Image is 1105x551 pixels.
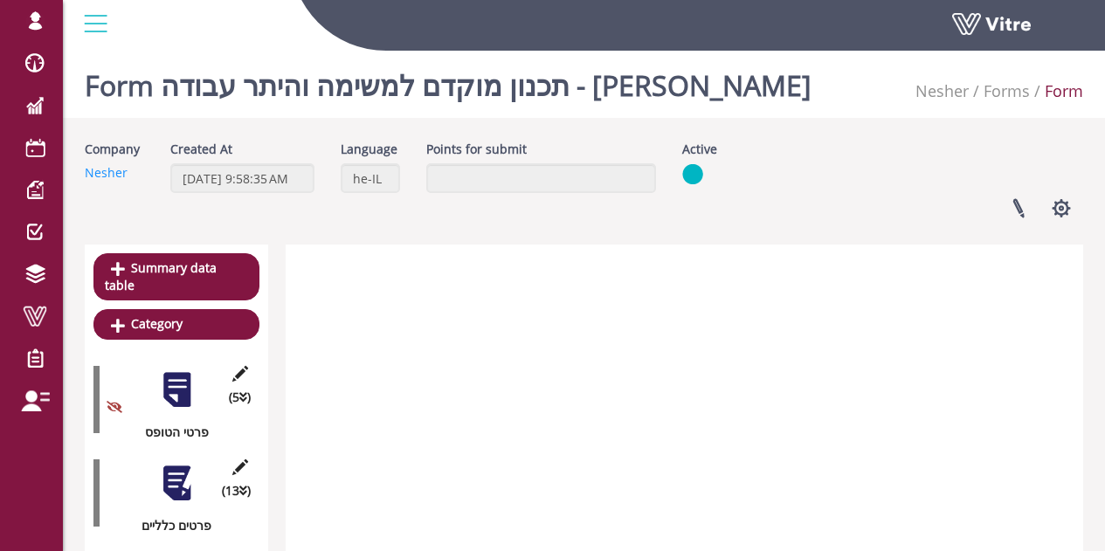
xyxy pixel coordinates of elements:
[426,140,527,159] label: Points for submit
[85,164,128,181] a: Nesher
[682,140,717,159] label: Active
[229,388,251,407] span: (5 )
[93,253,259,300] a: Summary data table
[85,44,811,118] h1: Form תכנון מוקדם למשימה והיתר עבודה - [PERSON_NAME]
[222,481,251,500] span: (13 )
[341,140,397,159] label: Language
[984,80,1030,101] a: Forms
[915,80,969,101] a: Nesher
[93,516,246,535] div: פרטים כלליים
[170,140,232,159] label: Created At
[93,423,246,442] div: פרטי הטופס
[85,140,140,159] label: Company
[682,163,703,185] img: yes
[93,309,259,339] a: Category
[1030,79,1083,103] li: Form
